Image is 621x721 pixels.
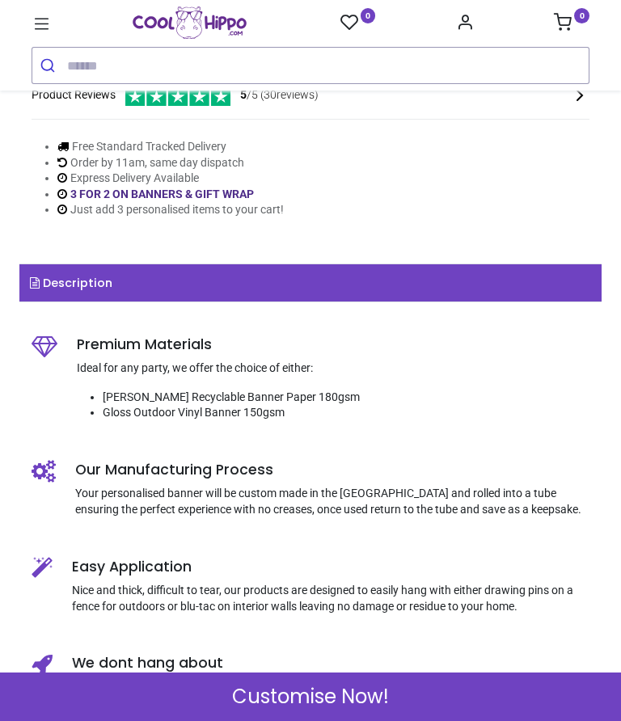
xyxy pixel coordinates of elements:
[340,13,376,33] a: 0
[240,87,319,103] span: /5 ( 30 reviews)
[133,6,247,39] img: Cool Hippo
[75,486,589,517] p: Your personalised banner will be custom made in the [GEOGRAPHIC_DATA] and rolled into a tube ensu...
[77,335,589,355] h5: Premium Materials
[32,48,67,83] button: Submit
[32,84,589,106] div: Product Reviews
[75,460,589,480] h5: Our Manufacturing Process
[574,8,589,23] sup: 0
[133,6,247,39] a: Logo of Cool Hippo
[57,139,284,155] li: Free Standard Tracked Delivery
[70,188,254,200] a: 3 FOR 2 ON BANNERS & GIFT WRAP
[72,557,589,577] h5: Easy Application
[57,171,284,187] li: Express Delivery Available
[72,653,589,673] h5: We dont hang about
[240,88,247,101] span: 5
[57,155,284,171] li: Order by 11am, same day dispatch
[103,390,589,406] li: [PERSON_NAME] Recyclable Banner Paper 180gsm
[103,405,589,421] li: Gloss Outdoor Vinyl Banner 150gsm
[57,202,284,218] li: Just add 3 personalised items to your cart!
[456,18,474,31] a: Account Info
[72,583,589,614] p: Nice and thick, difficult to tear, our products are designed to easily hang with either drawing p...
[232,683,389,710] span: Customise Now!
[361,8,376,23] sup: 0
[77,360,589,377] p: Ideal for any party, we offer the choice of either:
[19,264,602,301] a: Description
[554,18,589,31] a: 0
